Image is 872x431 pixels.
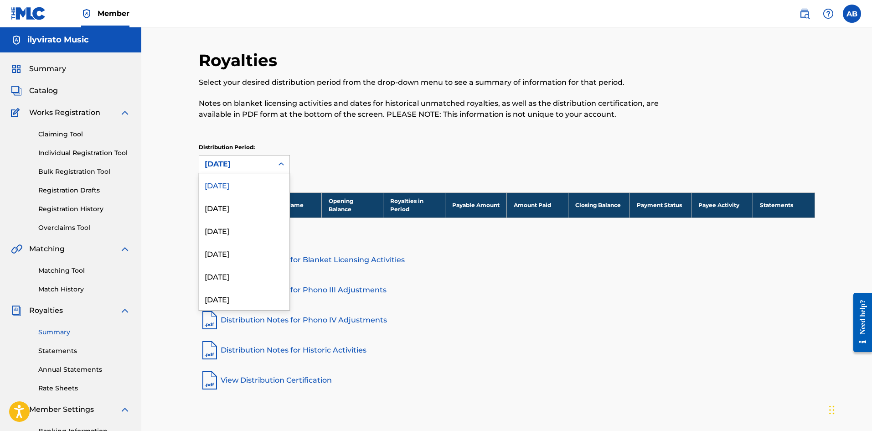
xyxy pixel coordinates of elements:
[11,305,22,316] img: Royalties
[119,107,130,118] img: expand
[753,192,815,218] th: Statements
[506,192,568,218] th: Amount Paid
[199,339,815,361] a: Distribution Notes for Historic Activities
[29,85,58,96] span: Catalog
[38,346,130,356] a: Statements
[29,305,63,316] span: Royalties
[11,7,46,20] img: MLC Logo
[795,5,814,23] a: Public Search
[38,327,130,337] a: Summary
[199,173,289,196] div: [DATE]
[819,5,837,23] div: Help
[11,85,22,96] img: Catalog
[38,223,130,233] a: Overclaims Tool
[11,404,22,415] img: Member Settings
[29,107,100,118] span: Works Registration
[81,8,92,19] img: Top Rightsholder
[823,8,834,19] img: help
[11,63,66,74] a: SummarySummary
[829,396,835,424] div: Drag
[629,192,691,218] th: Payment Status
[199,50,282,71] h2: Royalties
[11,85,58,96] a: CatalogCatalog
[119,305,130,316] img: expand
[199,242,289,265] div: [DATE]
[38,186,130,195] a: Registration Drafts
[38,148,130,158] a: Individual Registration Tool
[11,35,22,46] img: Accounts
[199,309,815,331] a: Distribution Notes for Phono IV Adjustments
[199,287,289,310] div: [DATE]
[38,365,130,374] a: Annual Statements
[199,369,221,391] img: pdf
[119,244,130,254] img: expand
[568,192,629,218] th: Closing Balance
[199,339,221,361] img: pdf
[199,98,673,120] p: Notes on blanket licensing activities and dates for historical unmatched royalties, as well as th...
[38,130,130,139] a: Claiming Tool
[199,77,673,88] p: Select your desired distribution period from the drop-down menu to see a summary of information f...
[199,369,815,391] a: View Distribution Certification
[199,249,815,271] a: Distribution Notes for Blanket Licensing Activities
[799,8,810,19] img: search
[826,387,872,431] iframe: Chat Widget
[27,35,89,45] h5: ilyvirato Music
[205,159,268,170] div: [DATE]
[29,63,66,74] span: Summary
[38,167,130,177] a: Bulk Registration Tool
[98,8,129,19] span: Member
[199,265,289,287] div: [DATE]
[38,204,130,214] a: Registration History
[322,192,383,218] th: Opening Balance
[199,143,290,151] p: Distribution Period:
[29,404,94,415] span: Member Settings
[260,192,322,218] th: Payee Name
[29,244,65,254] span: Matching
[383,192,445,218] th: Royalties in Period
[691,192,753,218] th: Payee Activity
[843,5,861,23] div: User Menu
[199,219,289,242] div: [DATE]
[199,196,289,219] div: [DATE]
[38,384,130,393] a: Rate Sheets
[11,107,23,118] img: Works Registration
[445,192,506,218] th: Payable Amount
[11,244,22,254] img: Matching
[38,285,130,294] a: Match History
[199,309,221,331] img: pdf
[119,404,130,415] img: expand
[846,286,872,359] iframe: Resource Center
[11,63,22,74] img: Summary
[38,266,130,275] a: Matching Tool
[199,279,815,301] a: Distribution Notes for Phono III Adjustments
